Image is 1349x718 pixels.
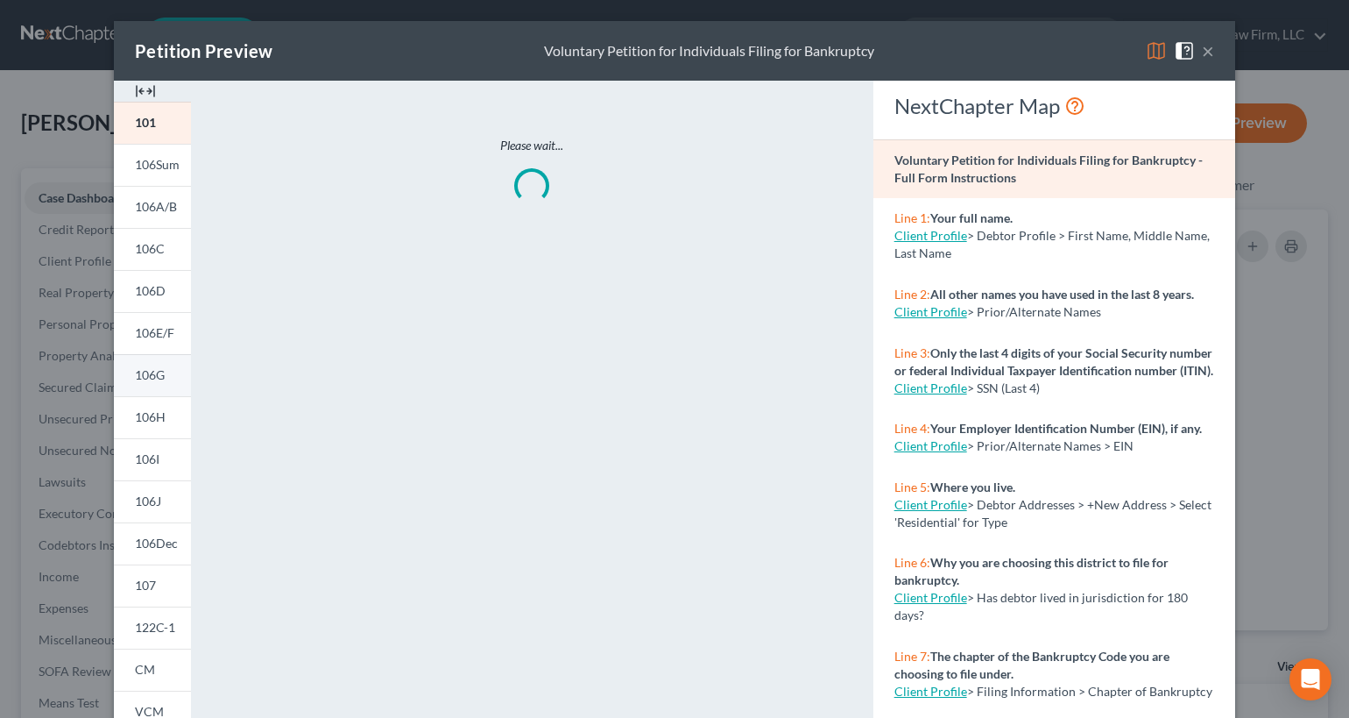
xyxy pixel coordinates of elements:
[894,421,930,436] span: Line 4:
[894,497,1211,530] span: > Debtor Addresses > +New Address > Select 'Residential' for Type
[894,555,1169,587] strong: Why you are choosing this district to file for bankruptcy.
[930,287,1194,302] strong: All other names you have used in the last 8 years.
[967,438,1134,453] span: > Prior/Alternate Names > EIN
[930,210,1013,225] strong: Your full name.
[135,494,161,508] span: 106J
[1289,658,1331,700] div: Open Intercom Messenger
[1174,40,1195,61] img: help-close-5ba153eb36485ed6c1ea00a893f15db1cb9b99d6cae46e1a8edb6c62d00a1a76.svg
[114,649,191,691] a: CM
[265,137,799,154] p: Please wait...
[114,396,191,438] a: 106H
[894,228,1210,260] span: > Debtor Profile > First Name, Middle Name, Last Name
[544,41,874,61] div: Voluntary Petition for Individuals Filing for Bankruptcy
[114,480,191,523] a: 106J
[894,153,1203,185] strong: Voluntary Petition for Individuals Filing for Bankruptcy - Full Form Instructions
[894,649,1169,681] strong: The chapter of the Bankruptcy Code you are choosing to file under.
[114,607,191,649] a: 122C-1
[135,662,155,677] span: CM
[894,345,930,360] span: Line 3:
[1202,40,1214,61] button: ×
[114,186,191,228] a: 106A/B
[894,590,967,605] a: Client Profile
[135,325,174,340] span: 106E/F
[894,590,1188,622] span: > Has debtor lived in jurisdiction for 180 days?
[114,565,191,607] a: 107
[894,287,930,302] span: Line 2:
[967,380,1040,395] span: > SSN (Last 4)
[894,480,930,494] span: Line 5:
[135,241,165,256] span: 106C
[135,620,175,635] span: 122C-1
[114,523,191,565] a: 106Dec
[135,536,178,551] span: 106Dec
[135,81,156,102] img: expand-e0f6d898513216a626fdd78e52531dac95497ffd26381d4c15ee2fc46db09dca.svg
[894,304,967,319] a: Client Profile
[114,312,191,354] a: 106E/F
[135,409,166,424] span: 106H
[114,438,191,480] a: 106I
[894,228,967,243] a: Client Profile
[894,555,930,570] span: Line 6:
[894,438,967,453] a: Client Profile
[114,102,191,144] a: 101
[135,367,165,382] span: 106G
[135,157,180,172] span: 106Sum
[135,199,177,214] span: 106A/B
[1146,40,1167,61] img: map-eea8200ae884c6f1103ae1953ef3d486a96c86aabb227e865a55264e3737af1f.svg
[135,115,156,130] span: 101
[930,421,1202,436] strong: Your Employer Identification Number (EIN), if any.
[967,684,1212,699] span: > Filing Information > Chapter of Bankruptcy
[894,684,967,699] a: Client Profile
[967,304,1101,319] span: > Prior/Alternate Names
[930,480,1015,494] strong: Where you live.
[135,39,272,63] div: Petition Preview
[894,210,930,225] span: Line 1:
[135,283,166,298] span: 106D
[114,354,191,396] a: 106G
[894,345,1213,378] strong: Only the last 4 digits of your Social Security number or federal Individual Taxpayer Identificati...
[114,228,191,270] a: 106C
[135,578,156,593] span: 107
[894,92,1214,120] div: NextChapter Map
[894,497,967,512] a: Client Profile
[114,144,191,186] a: 106Sum
[114,270,191,312] a: 106D
[135,451,159,466] span: 106I
[894,380,967,395] a: Client Profile
[894,649,930,664] span: Line 7:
